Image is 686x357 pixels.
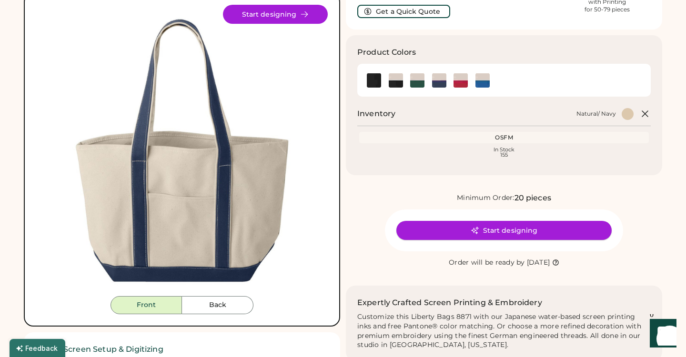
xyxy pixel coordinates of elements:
img: Natural/ Navy Swatch Image [432,73,446,88]
button: Back [182,296,253,314]
div: Natural/ Navy [432,73,446,88]
div: Natural/ Forest [410,73,424,88]
img: Natural/ Red Swatch Image [454,73,468,88]
h3: Product Colors [357,47,416,58]
button: Get a Quick Quote [357,5,450,18]
img: Natural/ Forest Swatch Image [410,73,424,88]
div: Black/ Black [367,73,381,88]
h2: Expertly Crafted Screen Printing & Embroidery [357,297,542,308]
h2: ✓ Free Screen Setup & Digitizing [35,344,329,355]
button: Front [111,296,182,314]
button: Start designing [223,5,328,24]
div: Customize this Liberty Bags 8871 with our Japanese water-based screen printing inks and free Pant... [357,312,651,350]
img: Natural/ Royal Swatch Image [475,73,490,88]
div: Natural/ Red [454,73,468,88]
div: Natural/ Navy [576,110,616,118]
img: Black/ Black Swatch Image [367,73,381,88]
iframe: Front Chat [641,314,682,355]
div: In Stock 155 [361,147,647,158]
h2: Inventory [357,108,395,119]
div: Natural/ Royal [475,73,490,88]
div: Order will be ready by [449,258,525,268]
div: OSFM [361,134,647,141]
button: Start designing [396,221,612,240]
div: Natural/ Black [389,73,403,88]
div: 20 pieces [514,192,551,204]
div: [DATE] [527,258,550,268]
img: 8871 - Natural/ Navy Front Image [36,5,328,296]
img: Natural/ Black Swatch Image [389,73,403,88]
div: 8871 Style Image [36,5,328,296]
div: Minimum Order: [457,193,514,203]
